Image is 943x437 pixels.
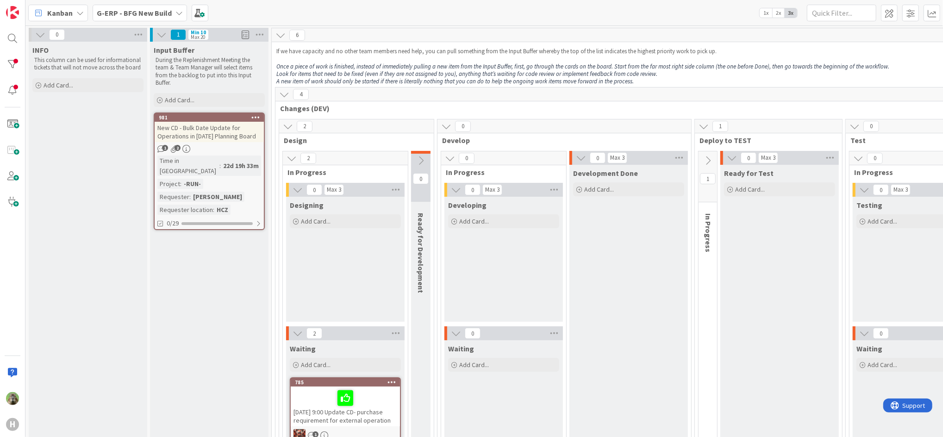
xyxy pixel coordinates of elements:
[413,173,429,184] span: 0
[724,169,774,178] span: Ready for Test
[301,361,331,369] span: Add Card...
[772,8,785,18] span: 2x
[306,184,322,195] span: 0
[191,30,206,35] div: Min 10
[590,152,606,163] span: 0
[290,200,324,210] span: Designing
[165,96,194,104] span: Add Card...
[761,156,775,160] div: Max 3
[155,122,264,142] div: New CD - Bulk Date Update for Operations in [DATE] Planning Board
[760,8,772,18] span: 1x
[214,205,231,215] div: HCZ
[712,121,728,132] span: 1
[785,8,797,18] span: 3x
[465,328,481,339] span: 0
[155,113,264,142] div: 981New CD - Bulk Date Update for Operations in [DATE] Planning Board
[291,387,400,426] div: [DATE] 9:00 Update CD- purchase requirement for external operation
[699,136,831,145] span: Deploy to TEST
[157,156,219,176] div: Time in [GEOGRAPHIC_DATA]
[704,213,713,252] span: In Progress
[327,187,341,192] div: Max 3
[893,187,908,192] div: Max 3
[297,121,312,132] span: 2
[189,192,191,202] span: :
[485,187,500,192] div: Max 3
[868,217,897,225] span: Add Card...
[276,62,889,70] em: Once a piece of work is finished, instead of immediately pulling a new item from the Input Buffer...
[293,89,309,100] span: 4
[459,217,489,225] span: Add Card...
[175,145,181,151] span: 2
[47,7,73,19] span: Kanban
[191,192,244,202] div: [PERSON_NAME]
[290,344,316,353] span: Waiting
[157,192,189,202] div: Requester
[159,114,264,121] div: 981
[867,153,883,164] span: 0
[221,161,261,171] div: 22d 19h 33m
[291,378,400,426] div: 785[DATE] 9:00 Update CD- purchase requirement for external operation
[287,168,396,177] span: In Progress
[573,169,638,178] span: Development Done
[873,184,889,195] span: 0
[276,77,634,85] em: A new item of work should only be started if there is literally nothing that you can do to help t...
[306,328,322,339] span: 2
[448,200,487,210] span: Developing
[610,156,625,160] div: Max 3
[181,179,203,189] div: -RUN-
[213,205,214,215] span: :
[32,45,49,55] span: INFO
[741,152,756,163] span: 0
[300,153,316,164] span: 2
[44,81,73,89] span: Add Card...
[301,217,331,225] span: Add Card...
[154,112,265,230] a: 981New CD - Bulk Date Update for Operations in [DATE] Planning BoardTime in [GEOGRAPHIC_DATA]:22d...
[6,392,19,405] img: TT
[735,185,765,194] span: Add Card...
[584,185,614,194] span: Add Card...
[180,179,181,189] span: :
[700,173,716,184] span: 1
[455,121,471,132] span: 0
[170,29,186,40] span: 1
[459,153,475,164] span: 0
[807,5,876,21] input: Quick Filter...
[34,56,142,72] p: This column can be used for informational tickets that will not move across the board
[295,379,400,386] div: 785
[448,344,474,353] span: Waiting
[191,35,205,39] div: Max 20
[157,179,180,189] div: Project
[442,136,680,145] span: Develop
[284,136,422,145] span: Design
[465,184,481,195] span: 0
[155,113,264,122] div: 981
[276,70,657,78] em: Look for items that need to be fixed (even if they are not assigned to you), anything that’s wait...
[289,30,305,41] span: 6
[868,361,897,369] span: Add Card...
[219,161,221,171] span: :
[167,218,179,228] span: 0/29
[157,205,213,215] div: Requester location
[6,418,19,431] div: H
[154,45,194,55] span: Input Buffer
[863,121,879,132] span: 0
[416,213,425,293] span: Ready for Development
[49,29,65,40] span: 0
[6,6,19,19] img: Visit kanbanzone.com
[291,378,400,387] div: 785
[162,145,168,151] span: 1
[873,328,889,339] span: 0
[856,344,882,353] span: Waiting
[97,8,172,18] b: G-ERP - BFG New Build
[459,361,489,369] span: Add Card...
[156,56,263,87] p: During the Replenishment Meeting the team & Team Manager will select items from the backlog to pu...
[856,200,882,210] span: Testing
[19,1,42,12] span: Support
[446,168,555,177] span: In Progress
